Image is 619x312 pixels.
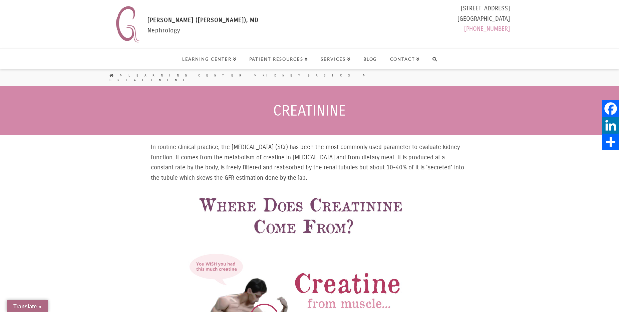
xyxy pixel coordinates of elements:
[147,15,259,45] div: Nephrology
[464,25,510,32] a: [PHONE_NUMBER]
[128,73,248,78] a: Learning Center
[182,57,237,61] span: Learning Center
[457,3,510,37] div: [STREET_ADDRESS] [GEOGRAPHIC_DATA]
[176,49,243,69] a: Learning Center
[602,117,619,134] a: LinkedIn
[13,304,41,309] span: Translate »
[249,57,308,61] span: Patient Resources
[602,100,619,117] a: Facebook
[363,57,377,61] span: Blog
[357,49,383,69] a: Blog
[390,57,420,61] span: Contact
[113,3,142,45] img: Nephrology
[243,49,314,69] a: Patient Resources
[263,73,356,78] a: Kidney Basics
[109,78,191,83] a: Creatinine
[383,49,426,69] a: Contact
[321,57,351,61] span: Services
[147,16,259,24] span: [PERSON_NAME] ([PERSON_NAME]), MD
[314,49,357,69] a: Services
